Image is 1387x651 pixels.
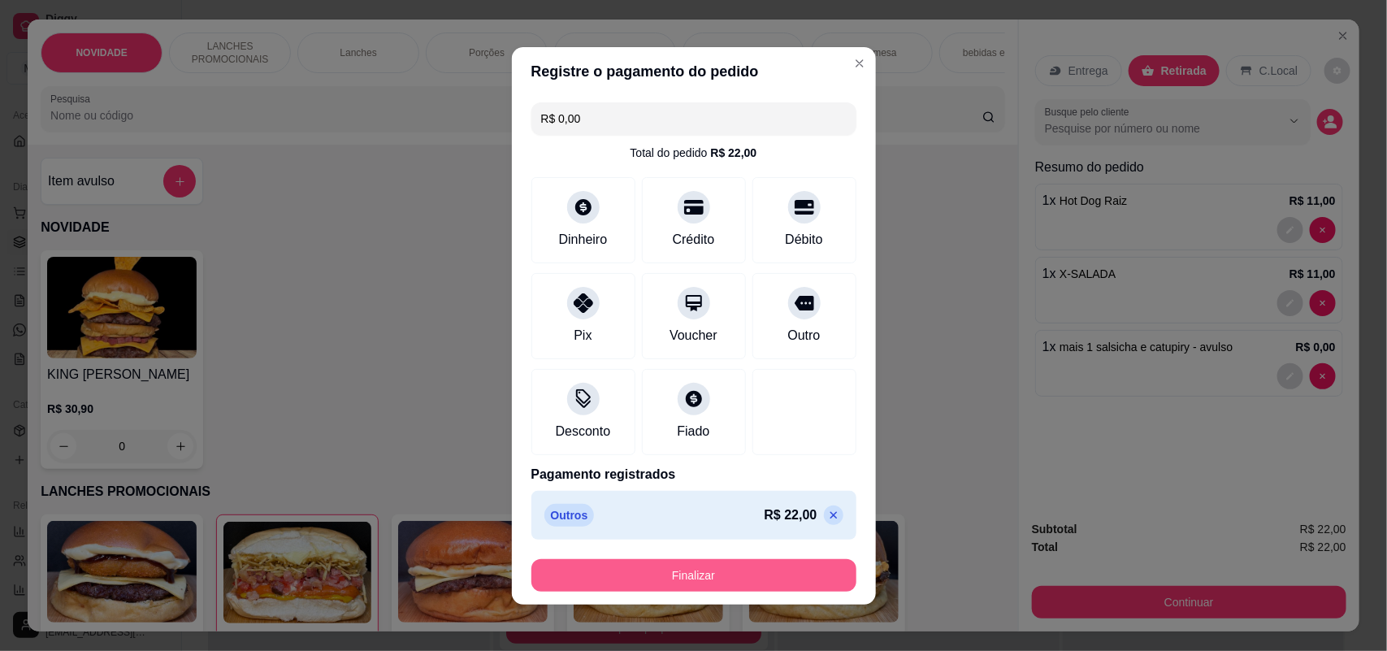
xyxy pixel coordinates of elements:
[673,230,715,250] div: Crédito
[531,559,856,592] button: Finalizar
[631,145,757,161] div: Total do pedido
[556,422,611,441] div: Desconto
[765,506,817,525] p: R$ 22,00
[559,230,608,250] div: Dinheiro
[670,326,717,345] div: Voucher
[677,422,709,441] div: Fiado
[574,326,592,345] div: Pix
[531,465,856,484] p: Pagamento registrados
[541,102,847,135] input: Ex.: hambúrguer de cordeiro
[785,230,822,250] div: Débito
[847,50,873,76] button: Close
[711,145,757,161] div: R$ 22,00
[544,504,595,527] p: Outros
[512,47,876,96] header: Registre o pagamento do pedido
[787,326,820,345] div: Outro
